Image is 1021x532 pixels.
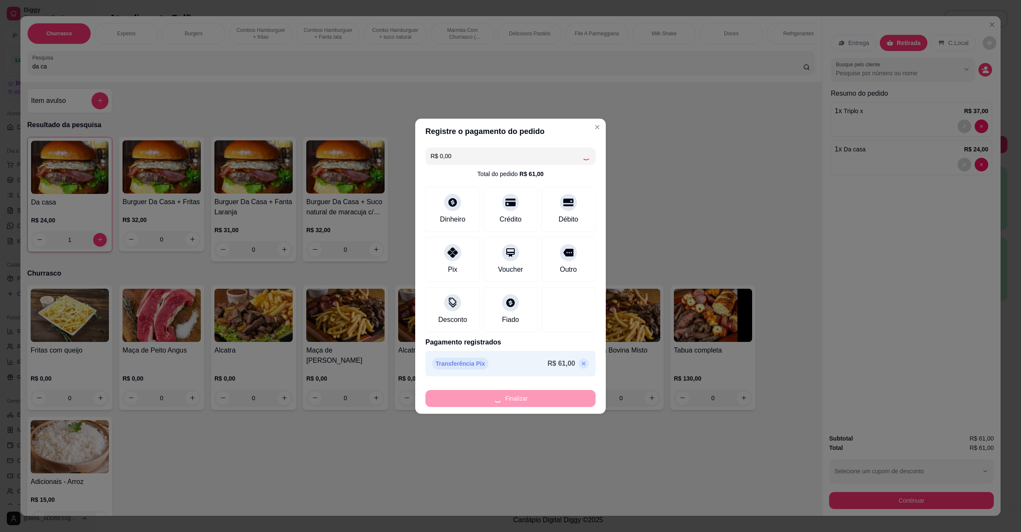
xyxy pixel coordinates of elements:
[499,214,522,225] div: Crédito
[548,358,575,369] p: R$ 61,00
[519,170,544,178] div: R$ 61,00
[425,337,596,347] p: Pagamento registrados
[415,119,606,144] header: Registre o pagamento do pedido
[560,265,577,275] div: Outro
[498,265,523,275] div: Voucher
[432,358,488,370] p: Transferência Pix
[431,148,582,165] input: Ex.: hambúrguer de cordeiro
[438,315,467,325] div: Desconto
[590,120,604,134] button: Close
[502,315,519,325] div: Fiado
[477,170,544,178] div: Total do pedido
[559,214,578,225] div: Débito
[448,265,457,275] div: Pix
[440,214,465,225] div: Dinheiro
[582,152,590,160] div: Loading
